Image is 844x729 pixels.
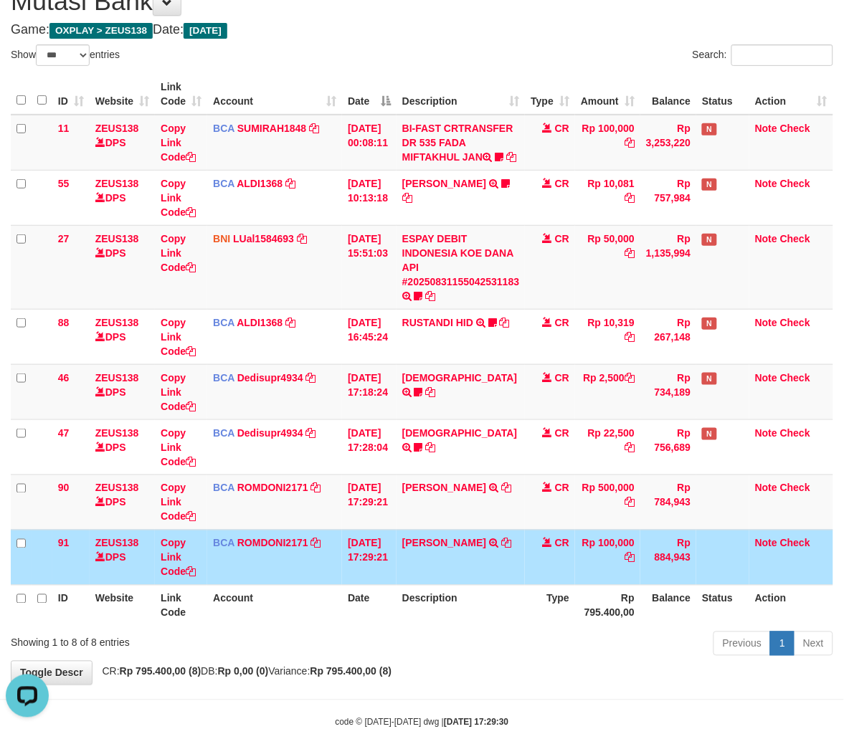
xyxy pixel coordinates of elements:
span: BCA [213,372,234,383]
span: BNI [213,233,230,244]
a: Copy ALDI1368 to clipboard [285,317,295,328]
td: Rp 10,319 [575,309,640,364]
span: OXPLAY > ZEUS138 [49,23,153,39]
th: Date: activate to sort column descending [342,74,397,115]
span: Has Note [702,234,716,246]
span: 46 [58,372,70,383]
a: Check [780,482,810,494]
th: Type: activate to sort column ascending [525,74,575,115]
strong: Rp 0,00 (0) [218,666,269,677]
a: Copy Rp 100,000 to clipboard [625,552,635,563]
div: Showing 1 to 8 of 8 entries [11,630,341,650]
td: Rp 2,500 [575,364,640,419]
h4: Game: Date: [11,23,833,37]
button: Open LiveChat chat widget [6,6,49,49]
a: Copy LUal1584693 to clipboard [297,233,307,244]
td: Rp 50,000 [575,225,640,309]
span: Has Note [702,318,716,330]
small: code © [DATE]-[DATE] dwg | [336,718,509,728]
a: Note [755,123,777,134]
th: Type [525,585,575,626]
a: [PERSON_NAME] [402,482,486,494]
td: BI-FAST CRTRANSFER DR 535 FADA MIFTAKHUL JAN [397,115,526,171]
span: BCA [213,427,234,439]
a: Copy RUSTANDI HID to clipboard [500,317,510,328]
span: Has Note [702,123,716,135]
a: [PERSON_NAME] [402,178,486,189]
a: Note [755,178,777,189]
th: Account [207,585,342,626]
td: DPS [90,225,155,309]
a: Check [780,427,810,439]
span: CR: DB: Variance: [95,666,392,677]
td: DPS [90,364,155,419]
th: Description: activate to sort column ascending [397,74,526,115]
a: Copy Dedisupr4934 to clipboard [306,372,316,383]
a: Copy ROMDONI2171 to clipboard [311,482,321,494]
td: [DATE] 17:28:04 [342,419,397,475]
a: Copy Rp 100,000 to clipboard [625,137,635,148]
a: Copy Rp 500,000 to clipboard [625,497,635,508]
th: ID: activate to sort column ascending [52,74,90,115]
span: 90 [58,482,70,494]
th: Website: activate to sort column ascending [90,74,155,115]
span: 11 [58,123,70,134]
a: Copy Link Code [161,317,196,357]
th: Link Code [155,585,207,626]
a: Copy Rp 2,500 to clipboard [625,372,635,383]
span: CR [555,427,569,439]
span: BCA [213,317,234,328]
a: Copy Link Code [161,482,196,523]
a: Toggle Descr [11,661,93,685]
a: Previous [713,632,771,656]
select: Showentries [36,44,90,66]
a: Note [755,427,777,439]
th: Website [90,585,155,626]
span: CR [555,123,569,134]
td: Rp 500,000 [575,475,640,530]
td: [DATE] 17:29:21 [342,530,397,585]
a: SUMIRAH1848 [237,123,306,134]
a: Copy ALDI1368 to clipboard [285,178,295,189]
span: 88 [58,317,70,328]
td: Rp 3,253,220 [640,115,696,171]
span: Has Note [702,178,716,191]
input: Search: [731,44,833,66]
span: BCA [213,123,234,134]
a: Check [780,317,810,328]
a: ALDI1368 [237,178,283,189]
td: Rp 734,189 [640,364,696,419]
th: Date [342,585,397,626]
a: Copy BI-FAST CRTRANSFER DR 535 FADA MIFTAKHUL JAN to clipboard [506,151,516,163]
a: Copy Dedisupr4934 to clipboard [306,427,316,439]
span: BCA [213,178,234,189]
a: ROMDONI2171 [237,482,308,494]
a: ZEUS138 [95,538,139,549]
a: Check [780,372,810,383]
a: Copy HADI to clipboard [426,442,436,453]
span: 91 [58,538,70,549]
a: Check [780,233,810,244]
span: CR [555,372,569,383]
a: Copy ESPAY DEBIT INDONESIA KOE DANA API #20250831155042531183 to clipboard [426,290,436,302]
a: [DEMOGRAPHIC_DATA] [402,427,517,439]
th: Link Code: activate to sort column ascending [155,74,207,115]
a: Copy ROMDONI2171 to clipboard [311,538,321,549]
a: Note [755,482,777,494]
a: ZEUS138 [95,372,139,383]
td: Rp 784,943 [640,475,696,530]
a: Copy Rp 10,081 to clipboard [625,192,635,204]
a: Note [755,233,777,244]
a: ROMDONI2171 [237,538,308,549]
td: Rp 22,500 [575,419,640,475]
td: Rp 100,000 [575,115,640,171]
a: Copy Rp 50,000 to clipboard [625,247,635,259]
span: CR [555,538,569,549]
td: [DATE] 17:18:24 [342,364,397,419]
a: Copy Rp 22,500 to clipboard [625,442,635,453]
th: Balance [640,74,696,115]
th: Account: activate to sort column ascending [207,74,342,115]
td: [DATE] 16:45:24 [342,309,397,364]
span: BCA [213,482,234,494]
a: Note [755,317,777,328]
